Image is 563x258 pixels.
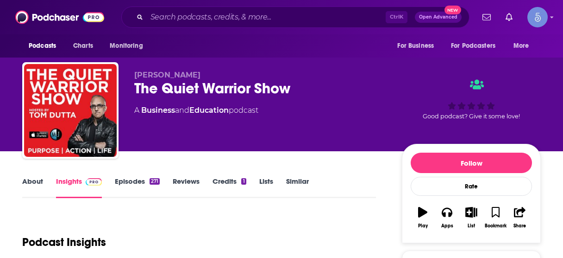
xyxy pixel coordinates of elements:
[411,201,435,234] button: Play
[411,153,532,173] button: Follow
[110,39,143,52] span: Monitoring
[479,9,494,25] a: Show notifications dropdown
[423,113,520,120] span: Good podcast? Give it some love!
[418,223,428,229] div: Play
[435,201,459,234] button: Apps
[259,177,273,198] a: Lists
[189,106,229,115] a: Education
[397,39,434,52] span: For Business
[121,6,469,28] div: Search podcasts, credits, & more...
[22,37,68,55] button: open menu
[134,105,258,116] div: A podcast
[507,37,541,55] button: open menu
[141,106,175,115] a: Business
[29,39,56,52] span: Podcasts
[513,223,526,229] div: Share
[513,39,529,52] span: More
[73,39,93,52] span: Charts
[415,12,462,23] button: Open AdvancedNew
[451,39,495,52] span: For Podcasters
[241,178,246,185] div: 1
[173,177,200,198] a: Reviews
[468,223,475,229] div: List
[411,177,532,196] div: Rate
[56,177,102,198] a: InsightsPodchaser Pro
[175,106,189,115] span: and
[24,64,117,157] img: The Quiet Warrior Show
[483,201,507,234] button: Bookmark
[527,7,548,27] button: Show profile menu
[402,71,541,128] div: Good podcast? Give it some love!
[22,235,106,249] h1: Podcast Insights
[134,71,200,79] span: [PERSON_NAME]
[147,10,386,25] input: Search podcasts, credits, & more...
[391,37,445,55] button: open menu
[15,8,104,26] img: Podchaser - Follow, Share and Rate Podcasts
[485,223,507,229] div: Bookmark
[441,223,453,229] div: Apps
[386,11,407,23] span: Ctrl K
[22,177,43,198] a: About
[419,15,457,19] span: Open Advanced
[508,201,532,234] button: Share
[502,9,516,25] a: Show notifications dropdown
[445,37,509,55] button: open menu
[444,6,461,14] span: New
[213,177,246,198] a: Credits1
[67,37,99,55] a: Charts
[527,7,548,27] span: Logged in as Spiral5-G1
[459,201,483,234] button: List
[115,177,160,198] a: Episodes271
[150,178,160,185] div: 271
[527,7,548,27] img: User Profile
[286,177,309,198] a: Similar
[103,37,155,55] button: open menu
[86,178,102,186] img: Podchaser Pro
